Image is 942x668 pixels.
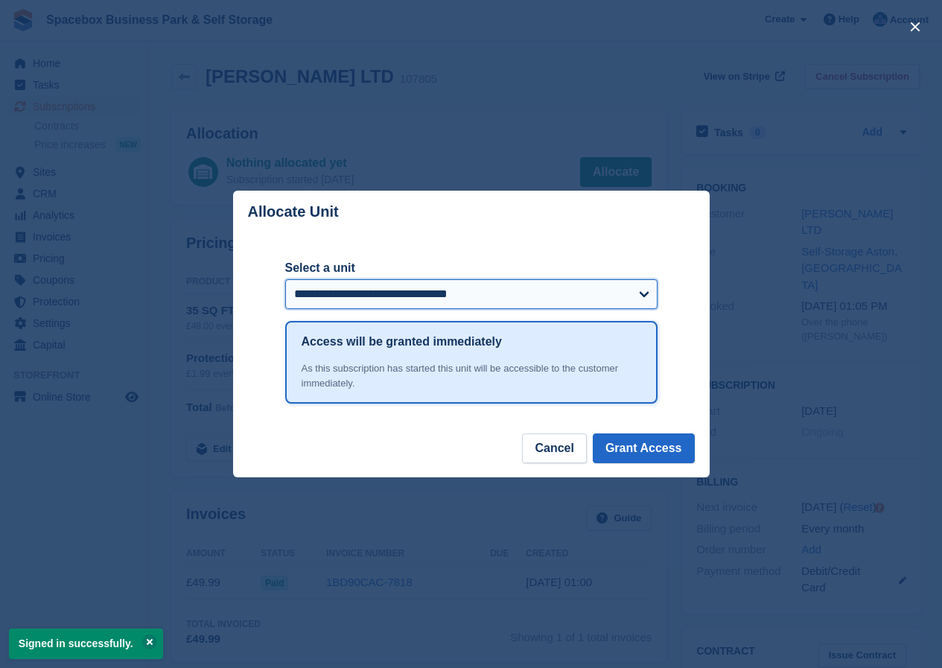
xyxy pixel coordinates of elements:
[593,433,695,463] button: Grant Access
[522,433,586,463] button: Cancel
[302,361,641,390] div: As this subscription has started this unit will be accessible to the customer immediately.
[9,629,163,659] p: Signed in successfully.
[248,203,339,220] p: Allocate Unit
[302,333,502,351] h1: Access will be granted immediately
[903,15,927,39] button: close
[285,259,658,277] label: Select a unit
